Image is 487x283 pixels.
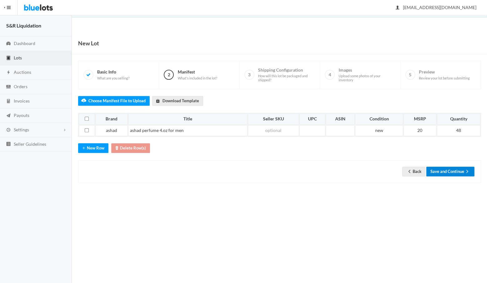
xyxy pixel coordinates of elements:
span: Manifest [177,69,217,80]
span: Dashboard [14,41,35,46]
th: ASIN [325,114,355,125]
ion-icon: speedometer [5,41,12,47]
td: 20 [403,125,436,136]
th: Title [128,114,247,125]
span: What are you selling? [97,76,129,80]
th: Condition [355,114,403,125]
span: Auctions [14,69,31,75]
button: addNew Row [78,143,108,153]
a: downloadDownload Template [152,96,203,106]
span: Basic Info [97,69,129,80]
span: Images [338,67,395,82]
span: [EMAIL_ADDRESS][DOMAIN_NAME] [396,5,476,10]
th: UPC [299,114,325,125]
th: Seller SKU [248,114,299,125]
span: What's included in the lot? [177,76,217,80]
a: arrow backBack [402,167,425,176]
ion-icon: clipboard [5,55,12,61]
label: Choose Manifest File to Upload [78,96,150,106]
span: Preview [419,69,470,80]
ion-icon: arrow forward [464,169,470,175]
ion-icon: cloud upload [81,98,87,104]
span: Shipping Configuration [258,67,315,82]
ion-icon: list box [5,141,12,147]
ion-icon: arrow back [406,169,412,175]
span: 3 [244,70,254,80]
span: Lots [14,55,22,60]
span: Orders [14,84,27,89]
button: trashDelete Row(s) [111,143,150,153]
ion-icon: download [155,98,161,104]
ion-icon: cash [5,84,12,90]
ion-icon: add [81,145,87,151]
td: ashad perfume 4.oz for men [128,125,247,136]
td: 48 [437,125,480,136]
ion-icon: calculator [5,99,12,104]
span: Review your lot before submitting [419,76,470,80]
ion-icon: flash [5,70,12,76]
ion-icon: person [394,5,400,11]
span: 5 [405,70,415,80]
span: 4 [325,70,335,80]
ion-icon: trash [114,145,120,151]
td: ashad [95,125,128,136]
span: How will this lot be packaged and shipped? [258,74,315,82]
span: Upload some photos of your inventory [338,74,395,82]
span: Seller Guidelines [14,141,46,147]
span: 2 [164,70,174,80]
strong: S&R Liquidation [6,23,41,28]
span: Payouts [14,113,29,118]
span: Invoices [14,98,30,104]
td: new [355,125,403,136]
th: Quantity [437,114,480,125]
h1: New Lot [78,38,99,48]
ion-icon: cog [5,127,12,133]
span: Settings [14,127,29,132]
ion-icon: paper plane [5,113,12,119]
button: Save and Continuearrow forward [426,167,474,176]
th: Brand [95,114,128,125]
th: MSRP [403,114,436,125]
